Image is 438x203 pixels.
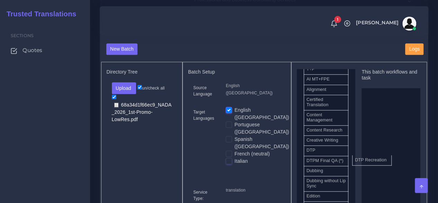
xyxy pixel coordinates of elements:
[112,101,172,122] a: 68a34d1f66ec9_NADA_2026_1st-Promo-LowRes.pdf
[234,158,248,165] label: Italian
[304,135,348,146] li: Creative Writing
[193,85,215,97] label: Source Language
[409,46,420,52] span: Logs
[106,46,138,51] a: New Batch
[304,176,348,192] li: Dubbing without Lip Sync
[23,46,42,54] span: Quotes
[5,43,85,58] a: Quotes
[304,156,348,166] li: DTPM Final QA (*)
[226,82,280,97] p: English ([GEOGRAPHIC_DATA])
[304,145,348,156] li: DTP
[188,69,286,75] h5: Batch Setup
[328,20,340,27] a: 1
[304,74,348,85] li: AI MT+FPE
[361,69,420,81] h5: This batch workflows and task
[193,189,215,202] label: Service Type:
[304,166,348,176] li: Dubbing
[405,43,423,55] button: Logs
[112,82,136,94] button: Upload
[402,17,416,31] img: avatar
[352,17,419,31] a: [PERSON_NAME]avatar
[106,43,138,55] button: New Batch
[107,69,177,75] h5: Directory Tree
[334,16,341,23] span: 1
[234,150,270,158] label: French (neutral)
[304,64,348,75] li: T+P
[352,155,392,166] li: DTP Recreation
[304,191,348,202] li: Edition
[2,8,76,20] a: Trusted Translations
[304,95,348,110] li: Certified Translation
[234,107,289,121] label: English ([GEOGRAPHIC_DATA])
[304,110,348,126] li: Content Management
[226,187,280,194] p: translation
[137,85,164,91] label: un/check all
[356,20,399,25] span: [PERSON_NAME]
[193,109,215,121] label: Target Languages
[304,125,348,136] li: Content Research
[234,121,289,136] label: Portuguese ([GEOGRAPHIC_DATA])
[11,33,34,38] span: Sections
[304,85,348,95] li: Alignment
[234,136,289,150] label: Spanish ([GEOGRAPHIC_DATA])
[2,10,76,18] h2: Trusted Translations
[137,85,142,90] input: un/check all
